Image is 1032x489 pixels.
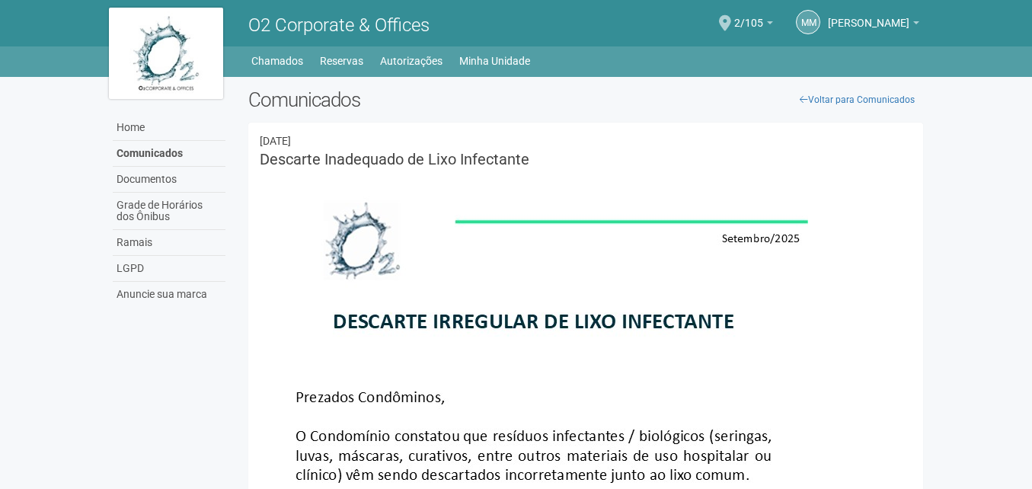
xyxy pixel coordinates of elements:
[113,256,225,282] a: LGPD
[248,88,924,111] h2: Comunicados
[113,282,225,307] a: Anuncie sua marca
[459,50,530,72] a: Minha Unidade
[828,2,909,29] span: Marcelo Marins
[113,167,225,193] a: Documentos
[113,115,225,141] a: Home
[734,19,773,31] a: 2/105
[113,193,225,230] a: Grade de Horários dos Ônibus
[109,8,223,99] img: logo.jpg
[796,10,820,34] a: MM
[251,50,303,72] a: Chamados
[828,19,919,31] a: [PERSON_NAME]
[113,141,225,167] a: Comunicados
[260,152,912,167] h3: Descarte Inadequado de Lixo Infectante
[380,50,443,72] a: Autorizações
[734,2,763,29] span: 2/105
[791,88,923,111] a: Voltar para Comunicados
[260,134,912,148] div: 16/09/2025 19:13
[320,50,363,72] a: Reservas
[248,14,430,36] span: O2 Corporate & Offices
[113,230,225,256] a: Ramais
